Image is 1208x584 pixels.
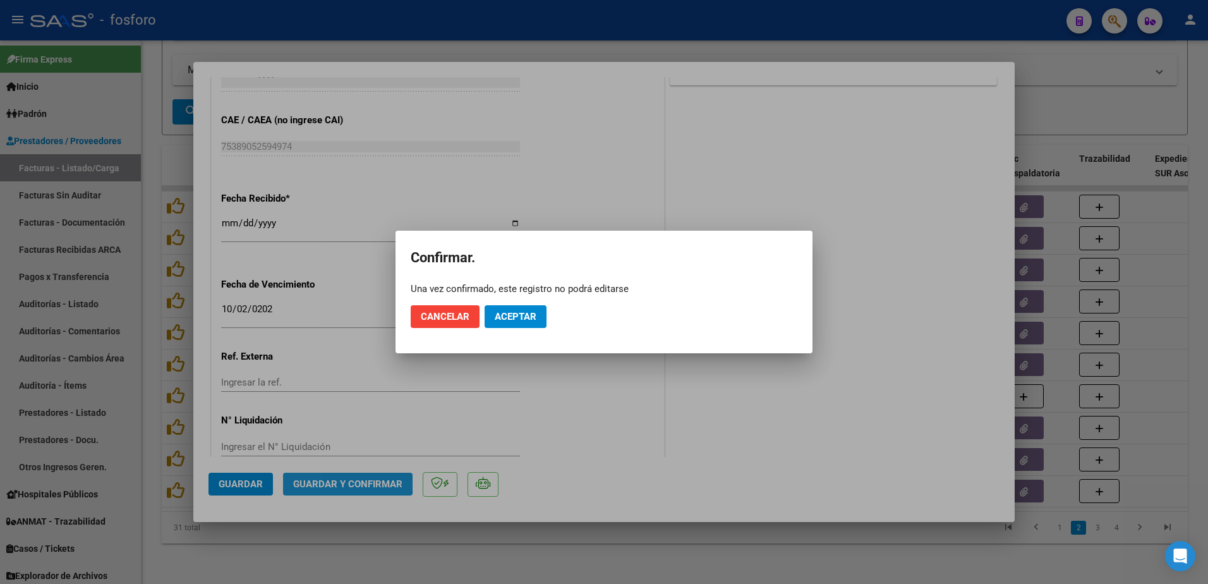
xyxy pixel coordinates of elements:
[495,311,536,322] span: Aceptar
[411,246,797,270] h2: Confirmar.
[1165,541,1195,571] div: Open Intercom Messenger
[411,283,797,295] div: Una vez confirmado, este registro no podrá editarse
[485,305,547,328] button: Aceptar
[411,305,480,328] button: Cancelar
[421,311,469,322] span: Cancelar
